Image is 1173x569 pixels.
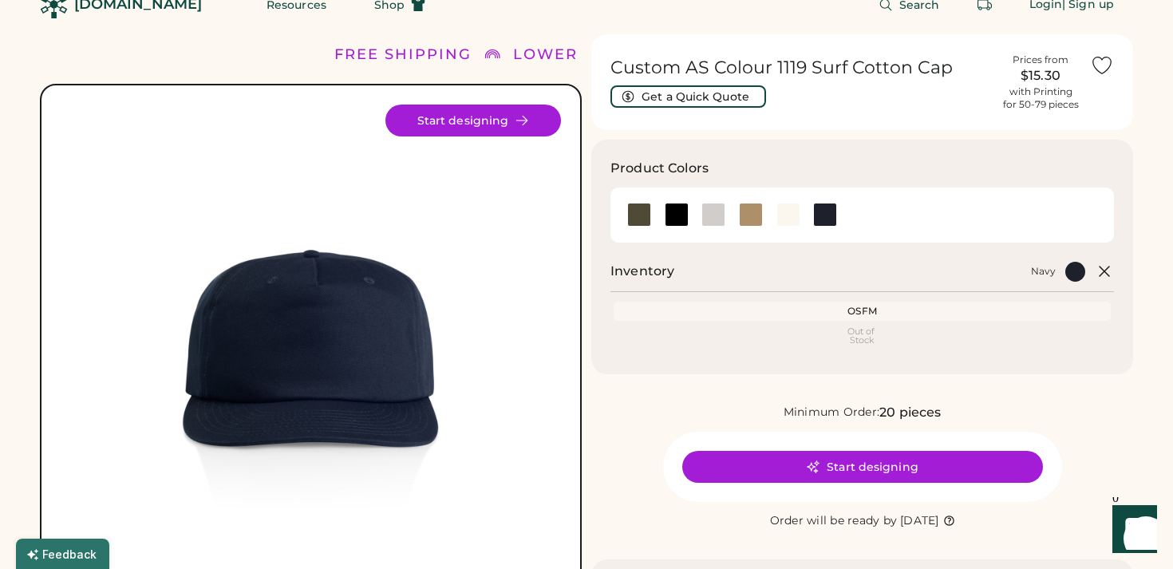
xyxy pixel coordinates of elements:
[334,44,472,65] div: FREE SHIPPING
[513,44,674,65] div: LOWER 48 STATES
[1031,265,1056,278] div: Navy
[770,513,898,529] div: Order will be ready by
[26,26,38,38] img: logo_orange.svg
[1003,85,1079,111] div: with Printing for 50-79 pieces
[610,57,991,79] h1: Custom AS Colour 1119 Surf Cotton Cap
[784,405,880,421] div: Minimum Order:
[176,94,269,105] div: Keywords by Traffic
[610,85,766,108] button: Get a Quick Quote
[617,327,1108,345] div: Out of Stock
[26,41,38,54] img: website_grey.svg
[1097,497,1166,566] iframe: Front Chat
[45,26,78,38] div: v 4.0.25
[1001,66,1080,85] div: $15.30
[61,94,143,105] div: Domain Overview
[617,305,1108,318] div: OSFM
[41,41,176,54] div: Domain: [DOMAIN_NAME]
[682,451,1043,483] button: Start designing
[879,403,941,422] div: 20 pieces
[610,159,709,178] h3: Product Colors
[610,262,674,281] h2: Inventory
[1013,53,1068,66] div: Prices from
[385,105,561,136] button: Start designing
[159,93,172,105] img: tab_keywords_by_traffic_grey.svg
[43,93,56,105] img: tab_domain_overview_orange.svg
[900,513,939,529] div: [DATE]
